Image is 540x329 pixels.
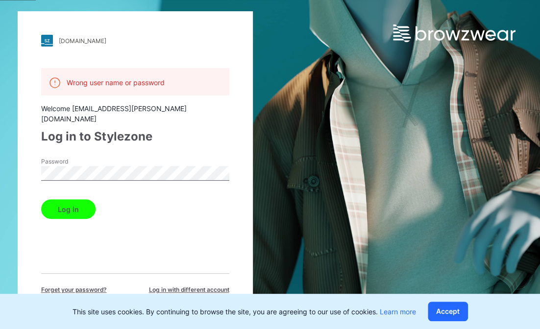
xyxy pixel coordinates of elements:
[41,35,229,47] a: [DOMAIN_NAME]
[41,35,53,47] img: stylezone-logo.562084cfcfab977791bfbf7441f1a819.svg
[428,302,468,321] button: Accept
[41,103,229,124] div: Welcome [EMAIL_ADDRESS][PERSON_NAME][DOMAIN_NAME]
[41,128,229,145] div: Log in to Stylezone
[41,199,96,219] button: Log in
[67,77,165,88] p: Wrong user name or password
[73,306,416,317] p: This site uses cookies. By continuing to browse the site, you are agreeing to our use of cookies.
[41,285,107,294] span: Forget your password?
[59,37,106,45] div: [DOMAIN_NAME]
[49,77,61,89] img: alert.76a3ded3c87c6ed799a365e1fca291d4.svg
[149,285,229,294] span: Log in with different account
[41,157,110,166] label: Password
[393,24,515,42] img: browzwear-logo.e42bd6dac1945053ebaf764b6aa21510.svg
[380,307,416,316] a: Learn more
